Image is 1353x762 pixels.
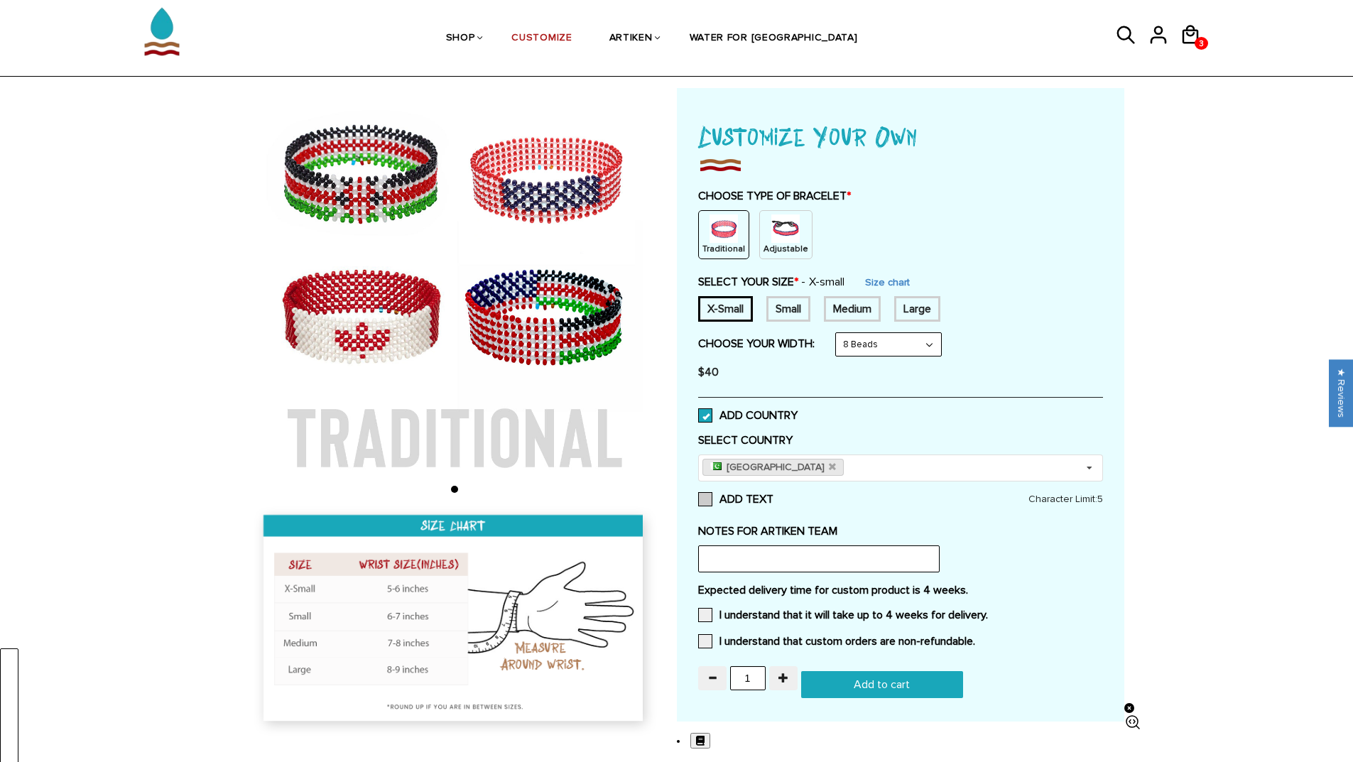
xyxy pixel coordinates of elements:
[865,276,910,288] a: Size chart
[698,337,815,351] label: CHOOSE YOUR WIDTH:
[698,433,1103,447] label: SELECT COUNTRY
[698,189,1103,203] label: CHOOSE TYPE OF BRACELET
[698,210,749,259] div: Non String
[1195,35,1208,53] span: 3
[698,524,1103,538] label: NOTES FOR ARTIKEN TEAM
[764,243,808,255] p: Adjustable
[801,275,844,289] span: X-small
[702,459,844,476] a: [GEOGRAPHIC_DATA]
[698,365,719,379] span: $40
[609,2,653,75] a: ARTIKEN
[710,214,738,243] img: non-string.png
[511,2,572,75] a: CUSTOMIZE
[1329,359,1353,427] div: Click to open Judge.me floating reviews tab
[446,2,475,75] a: SHOP
[824,296,881,322] div: 7.5 inches
[766,296,810,322] div: 7 inches
[698,155,742,175] img: imgboder_100x.png
[801,671,963,698] input: Add to cart
[1028,492,1103,506] span: Character Limit:
[251,88,659,496] img: Traditional_2048x2048.jpg
[698,634,975,648] label: I understand that custom orders are non-refundable.
[894,296,940,322] div: 8 inches
[451,486,458,493] li: Page dot 1
[690,2,858,75] a: WATER FOR [GEOGRAPHIC_DATA]
[698,408,798,423] label: ADD COUNTRY
[1195,37,1208,50] a: 3
[698,608,988,622] label: I understand that it will take up to 4 weeks for delivery.
[759,210,813,259] div: String
[698,492,1103,506] label: ADD TEXT
[698,296,753,322] div: 6 inches
[771,214,800,243] img: string.PNG
[1097,493,1103,505] span: 5
[251,504,659,739] img: size_chart_new.png
[698,583,1103,597] label: Expected delivery time for custom product is 4 weeks.
[698,275,844,289] label: SELECT YOUR SIZE
[698,116,1103,155] h1: Customize Your Own
[702,243,745,255] p: Traditional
